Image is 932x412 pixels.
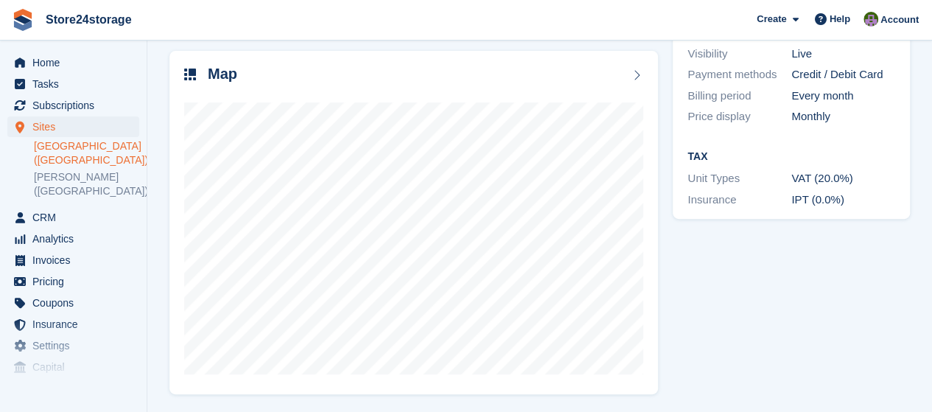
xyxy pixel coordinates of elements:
[7,357,139,377] a: menu
[7,250,139,270] a: menu
[791,46,895,63] div: Live
[34,139,139,167] a: [GEOGRAPHIC_DATA] ([GEOGRAPHIC_DATA])
[32,250,121,270] span: Invoices
[32,271,121,292] span: Pricing
[830,12,850,27] span: Help
[687,46,791,63] div: Visibility
[687,192,791,209] div: Insurance
[7,228,139,249] a: menu
[32,116,121,137] span: Sites
[7,116,139,137] a: menu
[32,52,121,73] span: Home
[791,170,895,187] div: VAT (20.0%)
[208,66,237,83] h2: Map
[32,95,121,116] span: Subscriptions
[791,108,895,125] div: Monthly
[7,335,139,356] a: menu
[757,12,786,27] span: Create
[32,207,121,228] span: CRM
[687,88,791,105] div: Billing period
[791,192,895,209] div: IPT (0.0%)
[12,9,34,31] img: stora-icon-8386f47178a22dfd0bd8f6a31ec36ba5ce8667c1dd55bd0f319d3a0aa187defe.svg
[7,207,139,228] a: menu
[184,69,196,80] img: map-icn-33ee37083ee616e46c38cad1a60f524a97daa1e2b2c8c0bc3eb3415660979fc1.svg
[32,357,121,377] span: Capital
[7,271,139,292] a: menu
[169,51,658,395] a: Map
[7,74,139,94] a: menu
[32,293,121,313] span: Coupons
[863,12,878,27] img: Jane Welch
[687,66,791,83] div: Payment methods
[34,170,139,198] a: [PERSON_NAME] ([GEOGRAPHIC_DATA])
[32,74,121,94] span: Tasks
[791,66,895,83] div: Credit / Debit Card
[7,293,139,313] a: menu
[7,314,139,335] a: menu
[32,314,121,335] span: Insurance
[687,151,895,163] h2: Tax
[32,335,121,356] span: Settings
[7,52,139,73] a: menu
[687,170,791,187] div: Unit Types
[7,95,139,116] a: menu
[40,7,138,32] a: Store24storage
[687,108,791,125] div: Price display
[880,13,919,27] span: Account
[791,88,895,105] div: Every month
[32,228,121,249] span: Analytics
